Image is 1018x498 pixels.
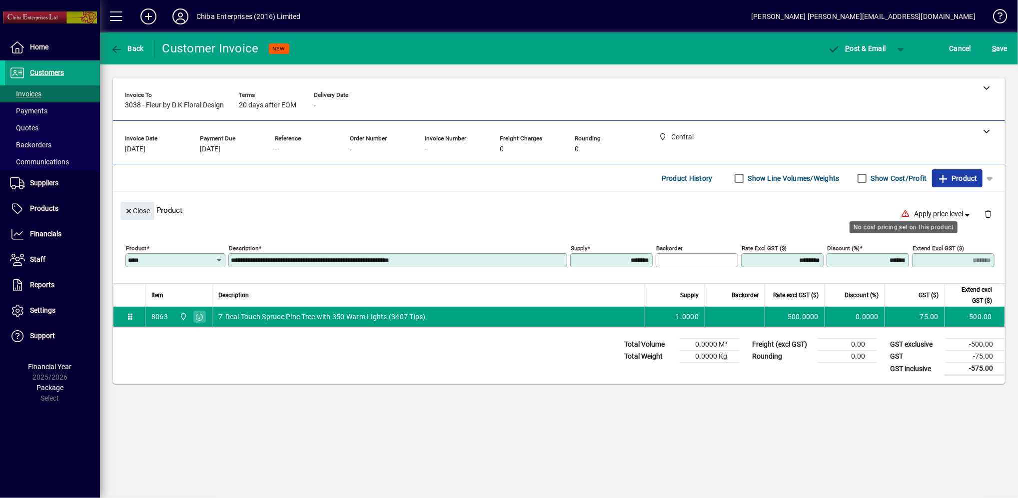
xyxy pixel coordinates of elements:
label: Show Cost/Profit [869,173,927,183]
span: 20 days after EOM [239,101,296,109]
span: Back [110,44,144,52]
span: Home [30,43,48,51]
button: Product [932,169,983,187]
div: 8063 [151,312,168,322]
span: Central [177,311,188,322]
span: - [350,145,352,153]
a: Support [5,324,100,349]
mat-label: Rate excl GST ($) [742,245,787,252]
td: Rounding [747,351,817,363]
td: Freight (excl GST) [747,339,817,351]
td: Total Volume [619,339,679,351]
button: Back [108,39,146,57]
span: Staff [30,255,45,263]
button: Profile [164,7,196,25]
span: 0 [500,145,504,153]
span: Payments [10,107,47,115]
app-page-header-button: Close [118,206,157,215]
button: Cancel [947,39,974,57]
span: Suppliers [30,179,58,187]
span: Quotes [10,124,38,132]
span: Description [218,290,249,301]
td: -500.00 [945,307,1005,327]
a: Invoices [5,85,100,102]
app-page-header-button: Delete [976,209,1000,218]
mat-label: Product [126,245,146,252]
span: Apply price level [915,209,973,219]
span: 7' Real Touch Spruce Pine Tree with 350 Warm Lights (3407 Tips) [218,312,426,322]
span: GST ($) [919,290,939,301]
span: Financial Year [28,363,72,371]
a: Quotes [5,119,100,136]
span: NEW [273,45,285,52]
span: Settings [30,306,55,314]
button: Apply price level [911,205,977,223]
span: [DATE] [200,145,220,153]
a: Suppliers [5,171,100,196]
span: Item [151,290,163,301]
span: - [275,145,277,153]
td: -575.00 [945,363,1005,375]
span: Backorders [10,141,51,149]
span: Products [30,204,58,212]
td: 0.0000 Kg [679,351,739,363]
a: Settings [5,298,100,323]
div: Customer Invoice [162,40,259,56]
span: ost & Email [828,44,886,52]
span: 3038 - Fleur by D K Floral Design [125,101,224,109]
div: [PERSON_NAME] [PERSON_NAME][EMAIL_ADDRESS][DOMAIN_NAME] [751,8,976,24]
span: Reports [30,281,54,289]
button: Delete [976,202,1000,226]
span: Close [124,203,150,219]
mat-label: Discount (%) [827,245,860,252]
a: Communications [5,153,100,170]
td: 0.00 [817,339,877,351]
a: Payments [5,102,100,119]
td: -500.00 [945,339,1005,351]
span: - [425,145,427,153]
div: Product [113,192,1005,228]
td: 0.0000 [825,307,885,327]
span: Package [36,384,63,392]
span: Invoices [10,90,41,98]
mat-label: Supply [571,245,587,252]
span: Supply [680,290,699,301]
a: Knowledge Base [986,2,1006,34]
td: GST [885,351,945,363]
span: Communications [10,158,69,166]
a: Products [5,196,100,221]
div: 500.0000 [771,312,819,322]
div: Chiba Enterprises (2016) Limited [196,8,301,24]
td: 0.0000 M³ [679,339,739,351]
span: - [314,101,316,109]
span: Rate excl GST ($) [773,290,819,301]
label: Show Line Volumes/Weights [746,173,840,183]
span: Backorder [732,290,759,301]
td: GST inclusive [885,363,945,375]
a: Reports [5,273,100,298]
a: Home [5,35,100,60]
span: Support [30,332,55,340]
a: Staff [5,247,100,272]
span: Product History [662,170,713,186]
span: P [846,44,850,52]
a: Backorders [5,136,100,153]
span: [DATE] [125,145,145,153]
a: Financials [5,222,100,247]
span: -1.0000 [674,312,699,322]
span: Cancel [950,40,972,56]
span: Customers [30,68,64,76]
div: No cost pricing set on this product [850,221,958,233]
span: S [992,44,996,52]
button: Product History [658,169,717,187]
td: -75.00 [945,351,1005,363]
mat-label: Extend excl GST ($) [913,245,964,252]
button: Add [132,7,164,25]
td: 0.00 [817,351,877,363]
app-page-header-button: Back [100,39,155,57]
td: GST exclusive [885,339,945,351]
button: Close [120,202,154,220]
button: Save [990,39,1010,57]
span: Financials [30,230,61,238]
span: 0 [575,145,579,153]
